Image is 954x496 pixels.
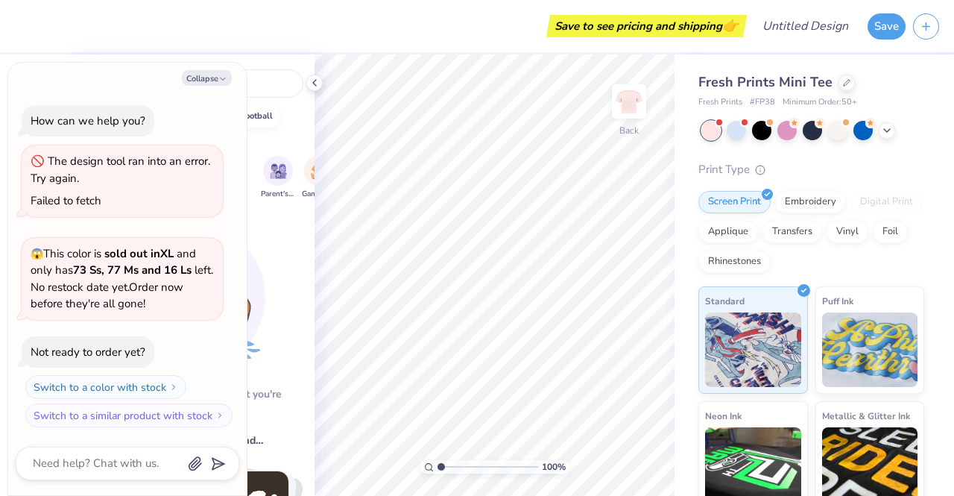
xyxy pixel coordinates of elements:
div: How can we help you? [31,113,145,128]
span: 100 % [542,460,566,474]
img: Switch to a color with stock [169,383,178,392]
button: filter button [261,156,295,200]
span: Puff Ink [822,293,853,309]
div: Screen Print [698,191,771,213]
div: Applique [698,221,758,243]
button: filter button [302,156,336,200]
span: Fresh Prints [698,96,742,109]
div: football [241,112,273,120]
img: Switch to a similar product with stock [215,411,224,420]
div: Rhinestones [698,251,771,273]
strong: sold out in XL [104,246,174,261]
div: filter for Game Day [302,156,336,200]
span: Neon Ink [705,408,742,424]
div: Failed to fetch [31,193,101,208]
div: filter for Parent's Weekend [261,156,295,200]
button: Switch to a color with stock [25,375,186,399]
img: Game Day Image [311,163,328,180]
img: Parent's Weekend Image [270,163,287,180]
div: Print Type [698,161,924,178]
button: Save [868,13,906,40]
span: Game Day [302,189,336,200]
div: Not ready to order yet? [31,345,145,360]
span: 👉 [722,16,739,34]
span: 😱 [31,247,43,261]
img: Puff Ink [822,313,918,387]
div: Digital Print [850,191,923,213]
span: Parent's Weekend [261,189,295,200]
span: # FP38 [750,96,775,109]
div: Embroidery [775,191,846,213]
strong: 73 Ss, 77 Ms and 16 Ls [73,263,192,277]
div: Foil [873,221,908,243]
button: football [218,105,279,128]
span: Minimum Order: 50 + [783,96,857,109]
span: This color is and only has left . No restock date yet. Order now before they're all gone! [31,246,213,312]
img: Back [614,87,644,116]
span: Fresh Prints Mini Tee [698,73,833,91]
button: Switch to a similar product with stock [25,404,233,427]
img: Standard [705,313,801,387]
div: Save to see pricing and shipping [550,15,743,37]
div: Vinyl [827,221,868,243]
span: Standard [705,293,745,309]
input: Untitled Design [751,11,860,41]
div: Back [619,124,639,137]
button: Collapse [182,70,232,86]
div: The design tool ran into an error. Try again. [31,154,210,186]
div: Transfers [762,221,822,243]
span: Metallic & Glitter Ink [822,408,910,424]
